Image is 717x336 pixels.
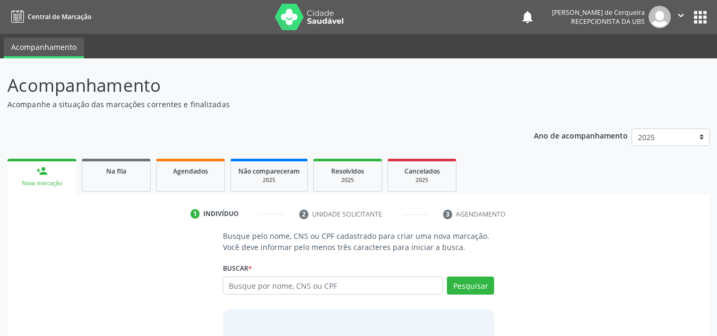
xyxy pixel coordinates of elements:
p: Busque pelo nome, CNS ou CPF cadastrado para criar uma nova marcação. Você deve informar pelo men... [223,230,495,253]
span: Agendados [173,167,208,176]
div: [PERSON_NAME] de Cerqueira [552,8,645,17]
span: Central de Marcação [28,12,91,21]
input: Busque por nome, CNS ou CPF [223,277,444,295]
div: Nova marcação [15,179,69,187]
div: Indivíduo [203,209,239,219]
button: apps [691,8,710,27]
p: Ano de acompanhamento [534,128,628,142]
img: img [649,6,671,28]
div: 1 [191,209,200,219]
div: person_add [36,165,48,177]
button: notifications [520,10,535,24]
a: Central de Marcação [7,8,91,25]
a: Acompanhamento [4,38,84,58]
span: Não compareceram [238,167,300,176]
span: Cancelados [404,167,440,176]
span: Recepcionista da UBS [571,17,645,26]
span: Resolvidos [331,167,364,176]
i:  [675,10,687,21]
div: 2025 [395,176,448,184]
span: Na fila [106,167,126,176]
div: 2025 [238,176,300,184]
p: Acompanhamento [7,72,499,99]
div: 2025 [321,176,374,184]
label: Buscar [223,260,252,277]
p: Acompanhe a situação das marcações correntes e finalizadas [7,99,499,110]
button: Pesquisar [447,277,494,295]
button:  [671,6,691,28]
